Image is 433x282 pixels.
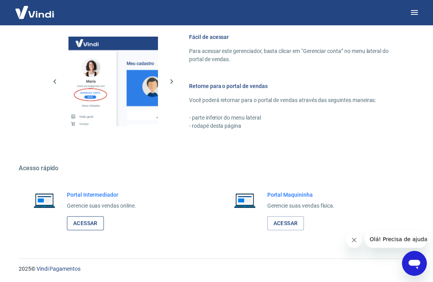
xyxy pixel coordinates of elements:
[189,47,396,63] p: Para acessar este gerenciador, basta clicar em “Gerenciar conta” no menu lateral do portal de ven...
[19,164,414,172] h5: Acesso rápido
[19,265,414,273] p: 2025 ©
[189,96,396,104] p: Você poderá retornar para o portal de vendas através das seguintes maneiras:
[37,266,81,272] a: Vindi Pagamentos
[67,216,104,231] a: Acessar
[267,216,304,231] a: Acessar
[267,202,335,210] p: Gerencie suas vendas física.
[267,191,335,199] h6: Portal Maquininha
[365,231,427,248] iframe: Mensagem da empresa
[67,191,136,199] h6: Portal Intermediador
[9,0,60,24] img: Vindi
[189,114,396,122] p: - parte inferior do menu lateral
[28,191,61,210] img: Imagem de um notebook aberto
[189,33,396,41] h6: Fácil de acessar
[68,37,158,126] img: Imagem da dashboard mostrando o botão de gerenciar conta na sidebar no lado esquerdo
[5,5,65,12] span: Olá! Precisa de ajuda?
[67,202,136,210] p: Gerencie suas vendas online.
[189,122,396,130] p: - rodapé desta página
[402,251,427,276] iframe: Botão para abrir a janela de mensagens
[189,82,396,90] h6: Retorne para o portal de vendas
[346,232,362,248] iframe: Fechar mensagem
[228,191,261,210] img: Imagem de um notebook aberto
